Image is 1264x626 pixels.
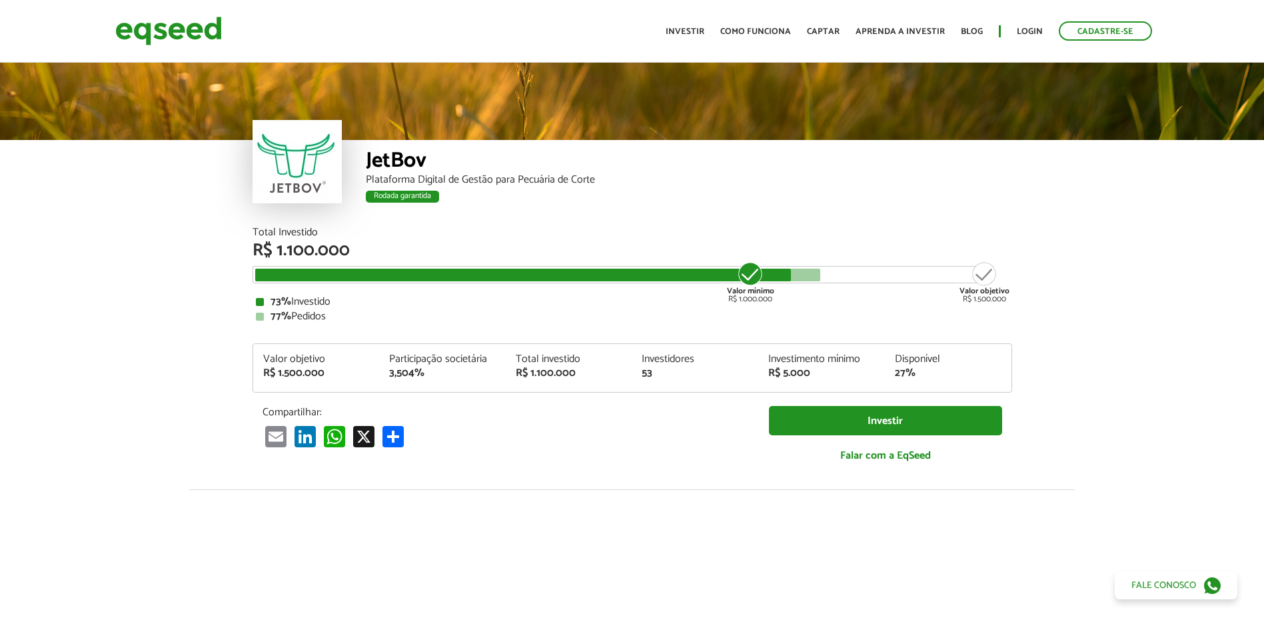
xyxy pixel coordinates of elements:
a: Investir [666,27,704,36]
div: JetBov [366,150,1012,175]
div: 3,504% [389,368,496,379]
a: Como funciona [720,27,791,36]
a: WhatsApp [321,425,348,447]
a: Falar com a EqSeed [769,442,1002,469]
strong: 77% [271,307,291,325]
a: Compartilhar [380,425,406,447]
div: Investimento mínimo [768,354,875,365]
img: EqSeed [115,13,222,49]
div: Rodada garantida [366,191,439,203]
a: Cadastre-se [1059,21,1152,41]
div: R$ 1.100.000 [516,368,622,379]
a: Blog [961,27,983,36]
div: Pedidos [256,311,1009,322]
div: Participação societária [389,354,496,365]
a: Captar [807,27,840,36]
div: Plataforma Digital de Gestão para Pecuária de Corte [366,175,1012,185]
strong: Valor objetivo [959,285,1009,297]
div: R$ 1.500.000 [959,261,1009,303]
p: Compartilhar: [263,406,749,419]
strong: 73% [271,293,291,311]
a: X [350,425,377,447]
div: Investido [256,297,1009,307]
div: R$ 5.000 [768,368,875,379]
a: Aprenda a investir [856,27,945,36]
a: Fale conosco [1115,571,1237,599]
div: Total investido [516,354,622,365]
a: Investir [769,406,1002,436]
div: 27% [895,368,1001,379]
div: Valor objetivo [263,354,370,365]
div: R$ 1.500.000 [263,368,370,379]
strong: Valor mínimo [727,285,774,297]
a: Login [1017,27,1043,36]
a: Email [263,425,289,447]
div: Investidores [642,354,748,365]
div: R$ 1.000.000 [726,261,776,303]
div: Disponível [895,354,1001,365]
div: Total Investido [253,227,1012,238]
div: 53 [642,368,748,379]
a: LinkedIn [292,425,318,447]
div: R$ 1.100.000 [253,242,1012,259]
